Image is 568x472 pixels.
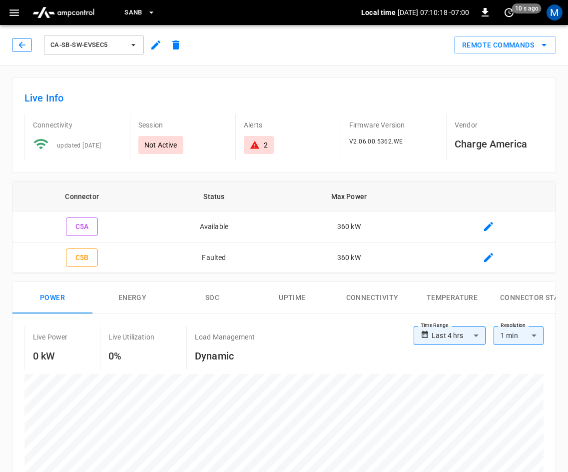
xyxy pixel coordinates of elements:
[501,321,526,329] label: Resolution
[33,348,68,364] h6: 0 kW
[144,140,177,150] p: Not Active
[33,332,68,342] p: Live Power
[349,138,403,145] span: V2.06.00.5362.WE
[124,7,142,18] span: SanB
[432,326,486,345] div: Last 4 hrs
[151,211,276,242] td: Available
[277,181,422,211] th: Max Power
[332,282,412,314] button: Connectivity
[172,282,252,314] button: SOC
[195,348,255,364] h6: Dynamic
[455,136,544,152] h6: Charge America
[120,3,159,22] button: SanB
[244,120,333,130] p: Alerts
[398,7,469,17] p: [DATE] 07:10:18 -07:00
[12,282,92,314] button: Power
[501,4,517,20] button: set refresh interval
[421,321,449,329] label: Time Range
[455,120,544,130] p: Vendor
[44,35,144,55] button: ca-sb-sw-evseC5
[66,248,98,267] button: C5B
[151,242,276,273] td: Faulted
[252,282,332,314] button: Uptime
[277,211,422,242] td: 360 kW
[12,181,556,273] table: connector table
[92,282,172,314] button: Energy
[264,140,268,150] div: 2
[454,36,556,54] button: Remote Commands
[66,217,98,236] button: C5A
[57,142,101,149] span: updated [DATE]
[512,3,542,13] span: 10 s ago
[361,7,396,17] p: Local time
[33,120,122,130] p: Connectivity
[349,120,438,130] p: Firmware Version
[50,39,124,51] span: ca-sb-sw-evseC5
[412,282,492,314] button: Temperature
[12,181,151,211] th: Connector
[24,90,544,106] h6: Live Info
[494,326,544,345] div: 1 min
[195,332,255,342] p: Load Management
[108,348,154,364] h6: 0%
[151,181,276,211] th: Status
[547,4,563,20] div: profile-icon
[28,3,98,22] img: ampcontrol.io logo
[454,36,556,54] div: remote commands options
[138,120,227,130] p: Session
[108,332,154,342] p: Live Utilization
[277,242,422,273] td: 360 kW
